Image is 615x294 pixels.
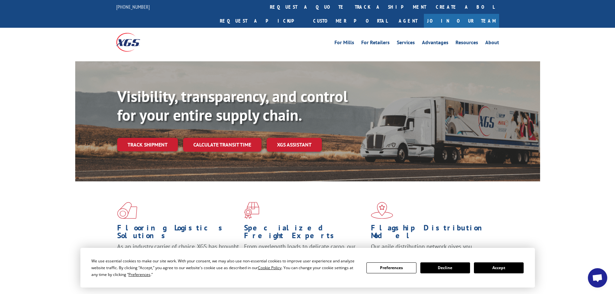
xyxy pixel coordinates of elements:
[420,262,470,273] button: Decline
[588,268,607,288] div: Open chat
[366,262,416,273] button: Preferences
[244,202,259,219] img: xgs-icon-focused-on-flooring-red
[244,243,366,271] p: From overlength loads to delicate cargo, our experienced staff knows the best way to move your fr...
[361,40,390,47] a: For Retailers
[128,272,150,277] span: Preferences
[456,40,478,47] a: Resources
[215,14,308,28] a: Request a pickup
[474,262,524,273] button: Accept
[424,14,499,28] a: Join Our Team
[80,248,535,288] div: Cookie Consent Prompt
[117,138,178,151] a: Track shipment
[117,243,239,266] span: As an industry carrier of choice, XGS has brought innovation and dedication to flooring logistics...
[258,265,282,270] span: Cookie Policy
[308,14,392,28] a: Customer Portal
[117,86,348,125] b: Visibility, transparency, and control for your entire supply chain.
[397,40,415,47] a: Services
[183,138,261,152] a: Calculate transit time
[334,40,354,47] a: For Mills
[116,4,150,10] a: [PHONE_NUMBER]
[371,202,393,219] img: xgs-icon-flagship-distribution-model-red
[91,258,359,278] div: We use essential cookies to make our site work. With your consent, we may also use non-essential ...
[371,224,493,243] h1: Flagship Distribution Model
[267,138,322,152] a: XGS ASSISTANT
[485,40,499,47] a: About
[244,224,366,243] h1: Specialized Freight Experts
[422,40,448,47] a: Advantages
[117,202,137,219] img: xgs-icon-total-supply-chain-intelligence-red
[392,14,424,28] a: Agent
[371,243,490,258] span: Our agile distribution network gives you nationwide inventory management on demand.
[117,224,239,243] h1: Flooring Logistics Solutions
